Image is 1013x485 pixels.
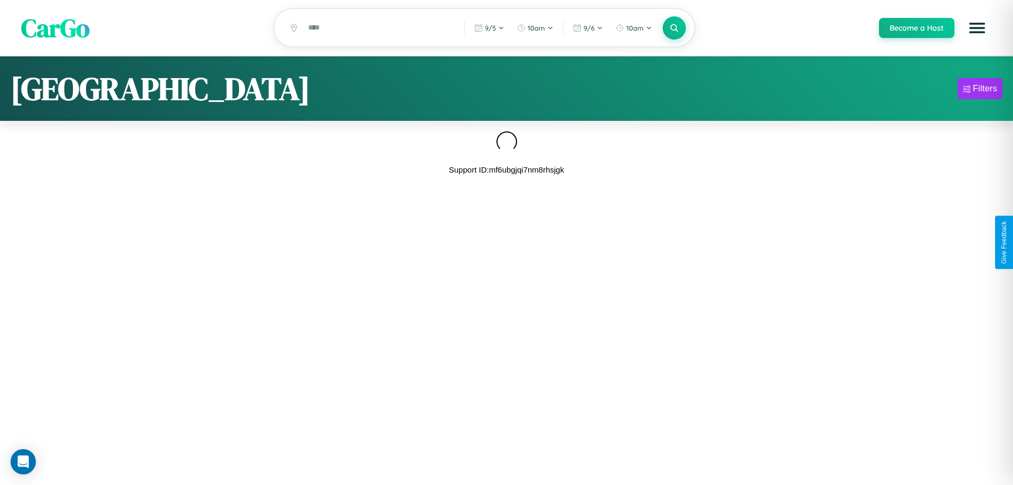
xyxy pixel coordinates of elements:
[11,67,310,110] h1: [GEOGRAPHIC_DATA]
[584,24,595,32] span: 9 / 6
[469,20,510,36] button: 9/5
[626,24,644,32] span: 10am
[21,11,90,45] span: CarGo
[610,20,657,36] button: 10am
[958,78,1002,99] button: Filters
[485,24,496,32] span: 9 / 5
[528,24,545,32] span: 10am
[879,18,954,38] button: Become a Host
[973,83,997,94] div: Filters
[1000,221,1008,264] div: Give Feedback
[568,20,608,36] button: 9/6
[512,20,559,36] button: 10am
[449,163,564,177] p: Support ID: mf6ubgjqi7nm8rhsjgk
[962,13,992,43] button: Open menu
[11,449,36,474] div: Open Intercom Messenger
